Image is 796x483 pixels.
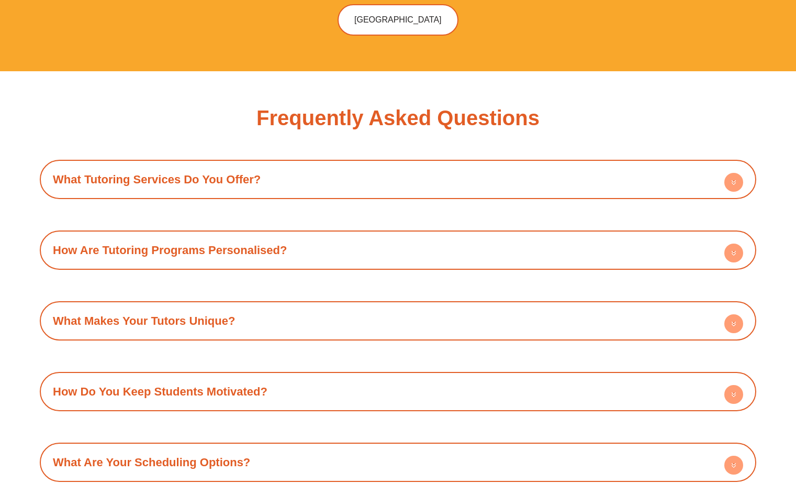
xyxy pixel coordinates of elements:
[53,244,287,257] a: How Are Tutoring Programs Personalised?
[616,365,796,483] iframe: Chat Widget
[53,173,261,186] a: What Tutoring Services Do You Offer?
[53,314,235,327] a: What Makes Your Tutors Unique?
[45,377,751,406] div: How Do You Keep Students Motivated?
[45,448,751,477] div: What Are Your Scheduling Options?
[45,165,751,194] div: What Tutoring Services Do You Offer?
[354,16,442,24] span: [GEOGRAPHIC_DATA]
[53,385,267,398] a: How Do You Keep Students Motivated?
[338,4,458,36] a: [GEOGRAPHIC_DATA]
[53,456,250,469] a: What Are Your Scheduling Options?
[256,107,540,128] h2: Frequently Asked Questions
[45,236,751,265] div: How Are Tutoring Programs Personalised?
[45,306,751,335] div: What Makes Your Tutors Unique?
